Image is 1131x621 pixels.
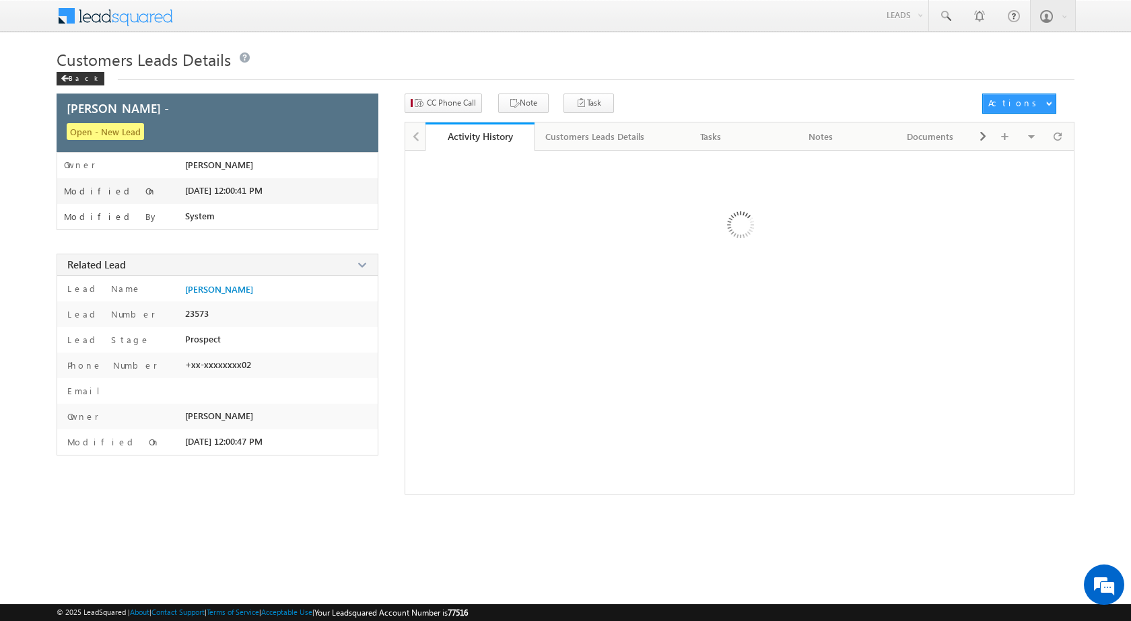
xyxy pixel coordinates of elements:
[563,94,614,113] button: Task
[64,334,150,346] label: Lead Stage
[67,123,144,140] span: Open - New Lead
[130,608,149,616] a: About
[185,211,215,221] span: System
[766,122,876,151] a: Notes
[64,159,96,170] label: Owner
[185,436,263,447] span: [DATE] 12:00:47 PM
[314,608,468,618] span: Your Leadsquared Account Number is
[667,129,754,145] div: Tasks
[982,94,1056,114] button: Actions
[207,608,259,616] a: Terms of Service
[448,608,468,618] span: 77516
[64,308,156,320] label: Lead Number
[185,359,251,370] span: +xx-xxxxxxxx02
[57,606,468,619] span: © 2025 LeadSquared | | | | |
[64,385,110,397] label: Email
[988,97,1041,109] div: Actions
[545,129,644,145] div: Customers Leads Details
[185,410,253,421] span: [PERSON_NAME]
[151,608,205,616] a: Contact Support
[64,359,158,371] label: Phone Number
[185,308,209,319] span: 23573
[67,102,169,114] span: [PERSON_NAME] -
[64,283,141,295] label: Lead Name
[656,122,766,151] a: Tasks
[670,157,809,297] img: Loading ...
[535,122,656,151] a: Customers Leads Details
[436,130,525,143] div: Activity History
[185,159,253,170] span: [PERSON_NAME]
[64,410,99,423] label: Owner
[498,94,549,113] button: Note
[185,334,221,344] span: Prospect
[405,94,482,113] button: CC Phone Call
[427,97,476,109] span: CC Phone Call
[876,122,986,151] a: Documents
[185,284,253,295] a: [PERSON_NAME]
[67,258,126,271] span: Related Lead
[777,129,864,145] div: Notes
[887,129,973,145] div: Documents
[64,211,159,222] label: Modified By
[57,48,231,70] span: Customers Leads Details
[185,185,263,196] span: [DATE] 12:00:41 PM
[261,608,312,616] a: Acceptable Use
[64,186,157,196] label: Modified On
[425,122,535,151] a: Activity History
[64,436,160,448] label: Modified On
[57,72,104,85] div: Back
